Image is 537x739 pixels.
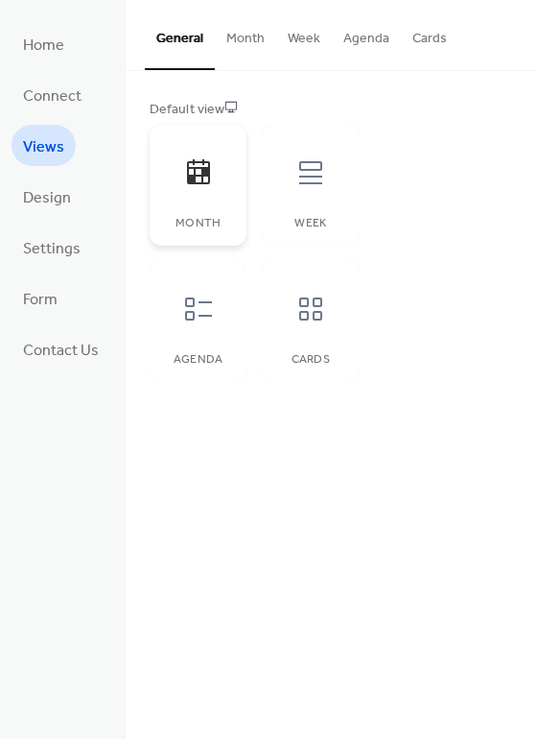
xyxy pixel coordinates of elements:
[150,100,509,120] div: Default view
[23,234,81,264] span: Settings
[23,31,64,60] span: Home
[23,183,71,213] span: Design
[12,23,76,64] a: Home
[12,226,92,268] a: Settings
[281,217,339,230] div: Week
[23,82,82,111] span: Connect
[12,176,82,217] a: Design
[23,336,99,366] span: Contact Us
[12,125,76,166] a: Views
[12,74,93,115] a: Connect
[281,353,339,367] div: Cards
[12,328,110,369] a: Contact Us
[23,132,64,162] span: Views
[169,353,227,367] div: Agenda
[12,277,69,319] a: Form
[23,285,58,315] span: Form
[169,217,227,230] div: Month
